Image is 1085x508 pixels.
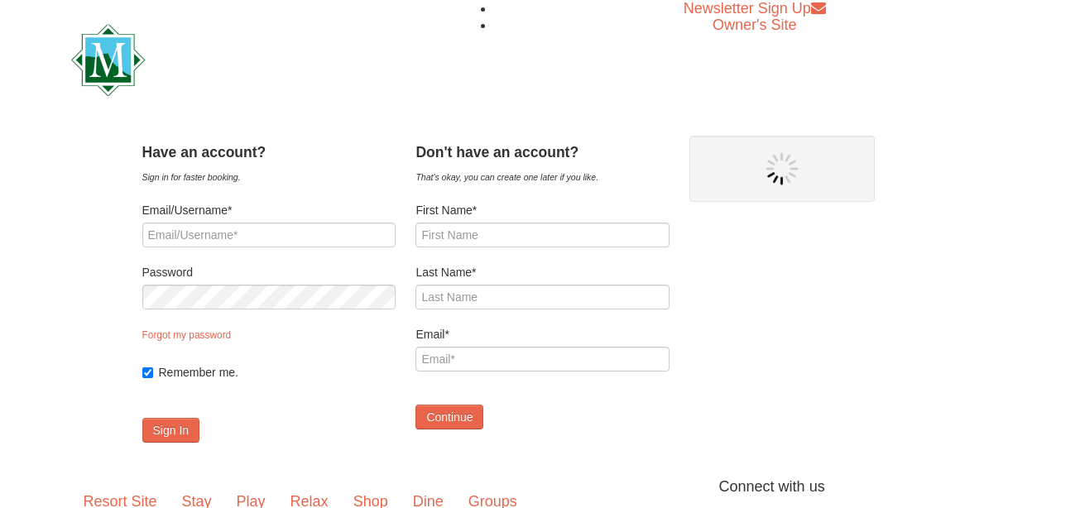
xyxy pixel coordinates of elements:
a: Massanutten Resort [71,38,450,77]
a: Forgot my password [142,329,232,341]
label: Last Name* [415,264,669,280]
h4: Have an account? [142,144,396,161]
img: wait gif [766,152,799,185]
p: Connect with us [71,476,1015,498]
div: That's okay, you can create one later if you like. [415,169,669,185]
label: Remember me. [159,364,396,381]
img: Massanutten Resort Logo [71,24,450,96]
input: Email* [415,347,669,371]
button: Sign In [142,418,200,443]
a: Owner's Site [713,17,796,33]
input: Email/Username* [142,223,396,247]
label: Email/Username* [142,202,396,218]
div: Sign in for faster booking. [142,169,396,185]
h4: Don't have an account? [415,144,669,161]
label: Password [142,264,396,280]
label: Email* [415,326,669,343]
button: Continue [415,405,483,429]
label: First Name* [415,202,669,218]
input: First Name [415,223,669,247]
input: Last Name [415,285,669,309]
